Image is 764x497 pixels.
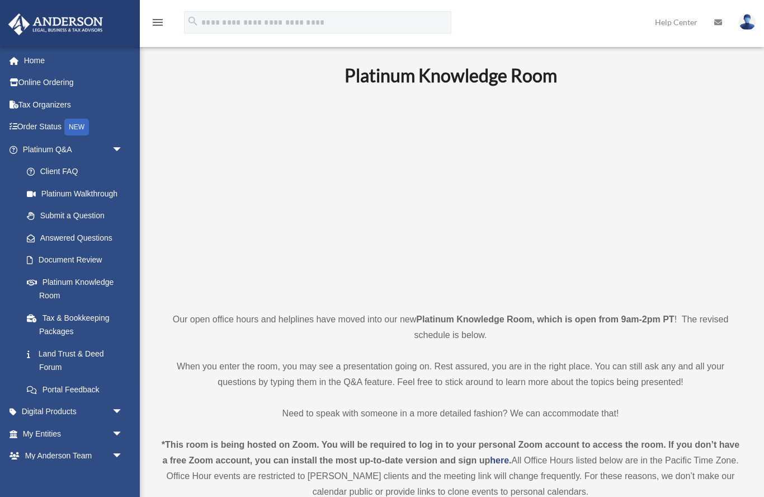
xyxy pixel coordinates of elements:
[112,445,134,468] span: arrow_drop_down
[509,456,511,465] strong: .
[16,182,140,205] a: Platinum Walkthrough
[162,440,739,465] strong: *This room is being hosted on Zoom. You will be required to log in to your personal Zoom account ...
[187,15,199,27] i: search
[151,20,164,29] a: menu
[159,312,742,343] p: Our open office hours and helplines have moved into our new ! The revised schedule is below.
[159,406,742,421] p: Need to speak with someone in a more detailed fashion? We can accommodate that!
[64,119,89,135] div: NEW
[8,93,140,116] a: Tax Organizers
[16,205,140,227] a: Submit a Question
[16,271,134,307] a: Platinum Knowledge Room
[8,72,140,94] a: Online Ordering
[416,315,674,324] strong: Platinum Knowledge Room, which is open from 9am-2pm PT
[8,49,140,72] a: Home
[739,14,756,30] img: User Pic
[490,456,509,465] a: here
[8,445,140,467] a: My Anderson Teamarrow_drop_down
[5,13,106,35] img: Anderson Advisors Platinum Portal
[8,423,140,445] a: My Entitiesarrow_drop_down
[16,343,140,378] a: Land Trust & Deed Forum
[16,307,140,343] a: Tax & Bookkeeping Packages
[16,161,140,183] a: Client FAQ
[8,401,140,423] a: Digital Productsarrow_drop_down
[151,16,164,29] i: menu
[16,249,140,271] a: Document Review
[112,138,134,161] span: arrow_drop_down
[159,359,742,390] p: When you enter the room, you may see a presentation going on. Rest assured, you are in the right ...
[16,378,140,401] a: Portal Feedback
[112,401,134,424] span: arrow_drop_down
[112,423,134,446] span: arrow_drop_down
[8,116,140,139] a: Order StatusNEW
[283,102,619,291] iframe: 231110_Toby_KnowledgeRoom
[345,64,557,86] b: Platinum Knowledge Room
[8,138,140,161] a: Platinum Q&Aarrow_drop_down
[16,227,140,249] a: Answered Questions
